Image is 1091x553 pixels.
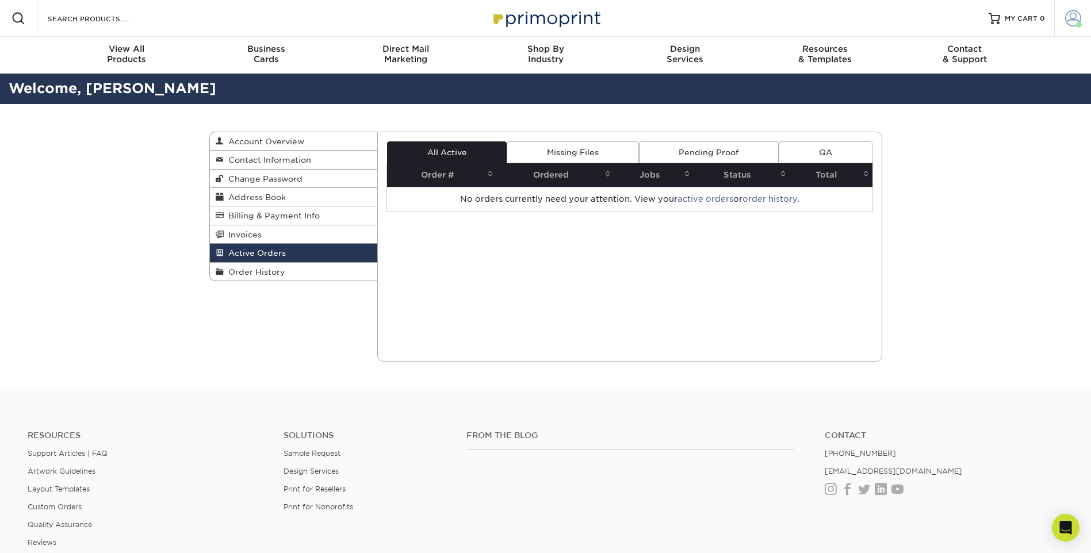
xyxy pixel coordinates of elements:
th: Order # [387,163,497,187]
a: Order History [210,263,378,281]
th: Total [790,163,872,187]
span: Change Password [224,174,303,183]
div: Products [57,44,197,64]
span: Account Overview [224,137,304,146]
div: Industry [476,44,615,64]
h4: Solutions [284,431,449,440]
span: Billing & Payment Info [224,211,320,220]
a: Invoices [210,225,378,244]
h4: From the Blog [466,431,794,440]
div: Open Intercom Messenger [1052,514,1079,542]
div: Marketing [336,44,476,64]
span: 0 [1040,14,1045,22]
span: Contact Information [224,155,311,164]
a: Support Articles | FAQ [28,449,108,458]
a: View AllProducts [57,37,197,74]
span: Direct Mail [336,44,476,54]
a: Artwork Guidelines [28,467,95,475]
a: BusinessCards [196,37,336,74]
a: active orders [677,194,733,203]
a: Print for Nonprofits [284,502,353,511]
img: Primoprint [488,6,603,30]
th: Ordered [497,163,614,187]
a: Layout Templates [28,485,90,493]
span: MY CART [1005,14,1038,24]
a: Design Services [284,467,339,475]
a: DesignServices [615,37,755,74]
a: Resources& Templates [755,37,895,74]
div: Services [615,44,755,64]
span: Active Orders [224,248,286,258]
a: Contact Information [210,151,378,169]
a: Account Overview [210,132,378,151]
a: Contact& Support [895,37,1035,74]
a: order history [742,194,797,203]
a: Direct MailMarketing [336,37,476,74]
a: [PHONE_NUMBER] [825,449,896,458]
a: Print for Resellers [284,485,346,493]
span: Business [196,44,336,54]
span: Shop By [476,44,615,54]
a: Sample Request [284,449,340,458]
a: Contact [825,431,1063,440]
a: [EMAIL_ADDRESS][DOMAIN_NAME] [825,467,962,475]
a: Pending Proof [639,141,779,163]
a: Shop ByIndustry [476,37,615,74]
span: View All [57,44,197,54]
th: Jobs [614,163,694,187]
a: QA [779,141,872,163]
span: Resources [755,44,895,54]
span: Invoices [224,230,262,239]
td: No orders currently need your attention. View your or . [387,187,872,211]
span: Contact [895,44,1035,54]
th: Status [694,163,790,187]
div: & Templates [755,44,895,64]
a: All Active [387,141,507,163]
h4: Resources [28,431,266,440]
a: Billing & Payment Info [210,206,378,225]
span: Address Book [224,193,286,202]
a: Active Orders [210,244,378,262]
a: Change Password [210,170,378,188]
span: Order History [224,267,285,276]
input: SEARCH PRODUCTS..... [47,11,159,25]
div: & Support [895,44,1035,64]
a: Custom Orders [28,502,82,511]
div: Cards [196,44,336,64]
a: Address Book [210,188,378,206]
a: Missing Files [507,141,638,163]
span: Design [615,44,755,54]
